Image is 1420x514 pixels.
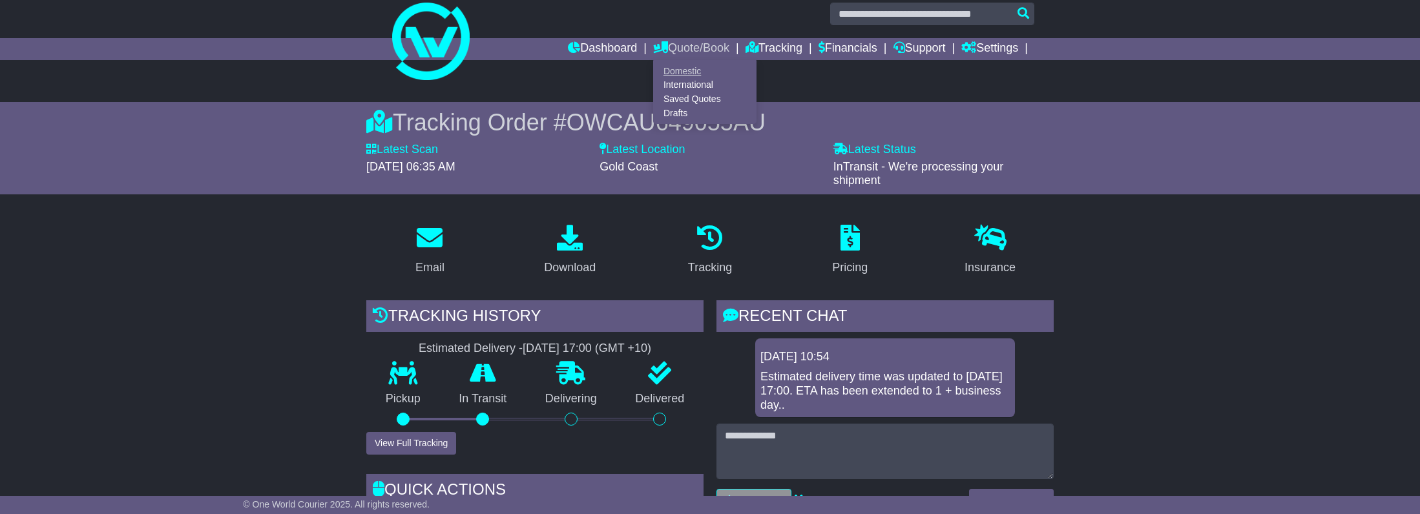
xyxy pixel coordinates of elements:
p: Pickup [366,392,440,406]
p: Delivering [526,392,616,406]
div: Insurance [965,259,1016,276]
a: Tracking [680,220,740,281]
span: InTransit - We're processing your shipment [833,160,1004,187]
a: Email [407,220,453,281]
a: Domestic [654,64,756,78]
span: Gold Coast [600,160,658,173]
div: [DATE] 17:00 (GMT +10) [523,342,651,356]
div: Tracking history [366,300,704,335]
a: Settings [961,38,1018,60]
button: Send a Message [969,489,1054,511]
div: Quote/Book [653,60,757,124]
div: [DATE] 10:54 [760,350,1010,364]
a: Pricing [824,220,876,281]
span: OWCAU649055AU [567,109,766,136]
p: Delivered [616,392,704,406]
div: Download [544,259,596,276]
p: In Transit [440,392,527,406]
a: International [654,78,756,92]
a: Saved Quotes [654,92,756,107]
span: © One World Courier 2025. All rights reserved. [243,499,430,509]
label: Latest Status [833,143,916,157]
label: Latest Scan [366,143,438,157]
div: Quick Actions [366,474,704,509]
a: Support [893,38,946,60]
a: Tracking [746,38,802,60]
span: [DATE] 06:35 AM [366,160,455,173]
div: Pricing [832,259,868,276]
a: Insurance [956,220,1024,281]
div: Estimated Delivery - [366,342,704,356]
a: Download [536,220,604,281]
a: Dashboard [568,38,637,60]
div: Estimated delivery time was updated to [DATE] 17:00. ETA has been extended to 1 + business day.. [760,370,1010,412]
a: Financials [819,38,877,60]
a: Quote/Book [653,38,729,60]
div: Tracking Order # [366,108,1054,136]
div: Tracking [688,259,732,276]
button: View Full Tracking [366,432,456,455]
div: RECENT CHAT [716,300,1054,335]
div: Email [415,259,444,276]
label: Latest Location [600,143,685,157]
a: Drafts [654,106,756,120]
